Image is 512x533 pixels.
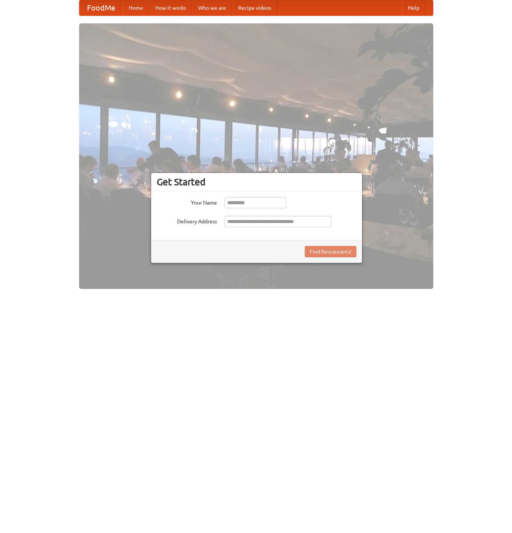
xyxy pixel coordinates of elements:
[79,0,123,15] a: FoodMe
[402,0,425,15] a: Help
[192,0,232,15] a: Who we are
[123,0,149,15] a: Home
[149,0,192,15] a: How it works
[157,216,217,225] label: Delivery Address
[232,0,277,15] a: Recipe videos
[157,176,356,188] h3: Get Started
[305,246,356,257] button: Find Restaurants!
[157,197,217,206] label: Your Name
